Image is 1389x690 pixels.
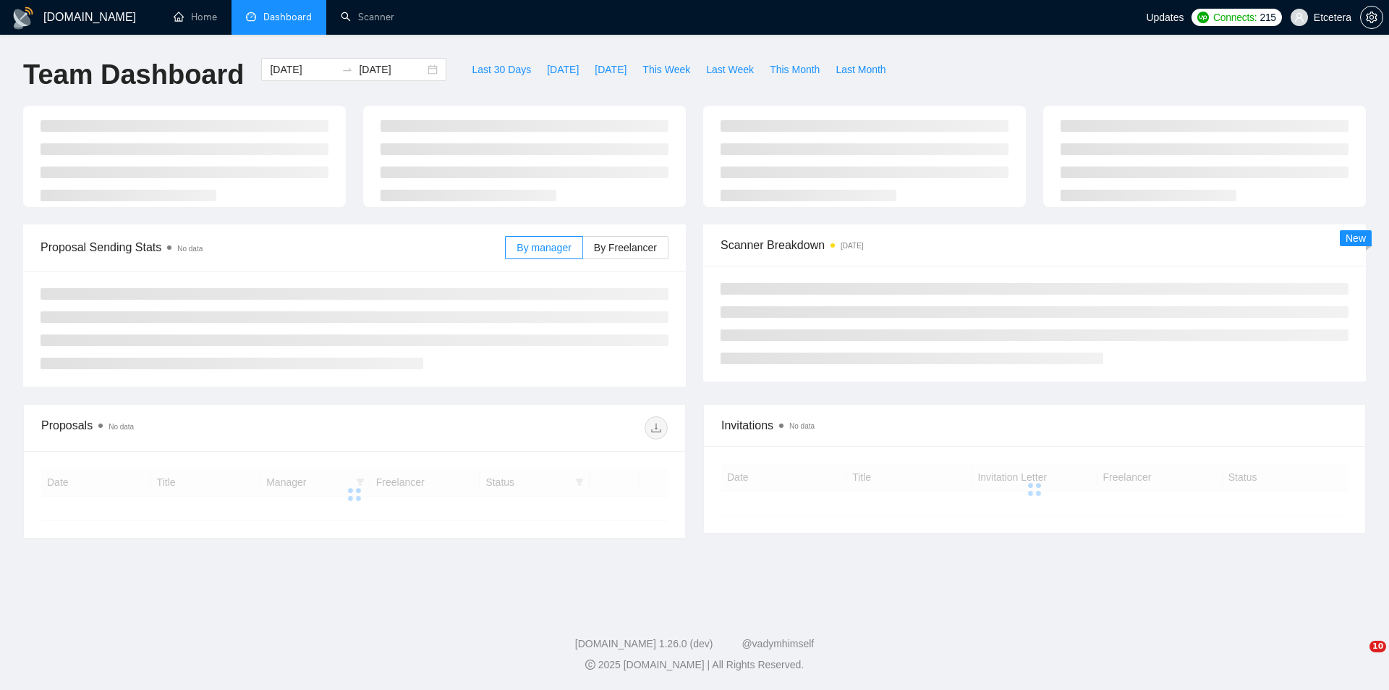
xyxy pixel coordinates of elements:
span: [DATE] [547,62,579,77]
span: This Month [770,62,820,77]
img: logo [12,7,35,30]
span: 10 [1369,641,1386,652]
span: Last 30 Days [472,62,531,77]
time: [DATE] [841,242,863,250]
span: No data [789,422,815,430]
span: dashboard [246,12,256,22]
span: This Week [642,62,690,77]
span: Last Week [706,62,754,77]
span: No data [109,423,134,431]
button: Last 30 Days [464,58,539,81]
span: Proposal Sending Stats [41,238,505,256]
button: setting [1360,6,1383,29]
span: By Freelancer [594,242,657,253]
span: setting [1361,12,1382,23]
span: By manager [517,242,571,253]
button: Last Month [828,58,893,81]
span: swap-right [341,64,353,75]
span: user [1294,12,1304,22]
button: Last Week [698,58,762,81]
span: [DATE] [595,62,626,77]
a: [DOMAIN_NAME] 1.26.0 (dev) [575,638,713,649]
span: Last Month [836,62,885,77]
span: Scanner Breakdown [721,236,1348,254]
span: Updates [1146,12,1184,23]
button: [DATE] [539,58,587,81]
span: copyright [585,660,595,670]
div: 2025 [DOMAIN_NAME] | All Rights Reserved. [12,657,1377,673]
span: New [1346,232,1366,244]
span: Invitations [721,416,1348,434]
iframe: Intercom live chat [1340,641,1375,676]
button: [DATE] [587,58,634,81]
button: This Month [762,58,828,81]
span: 215 [1260,9,1275,25]
span: to [341,64,353,75]
a: setting [1360,12,1383,23]
input: End date [359,62,425,77]
input: Start date [270,62,336,77]
img: upwork-logo.png [1197,12,1209,23]
span: Dashboard [263,11,312,23]
div: Proposals [41,416,354,439]
a: homeHome [174,11,217,23]
a: @vadymhimself [742,638,814,649]
a: searchScanner [341,11,394,23]
span: Connects: [1213,9,1257,25]
button: This Week [634,58,698,81]
h1: Team Dashboard [23,58,244,92]
span: No data [177,245,203,253]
